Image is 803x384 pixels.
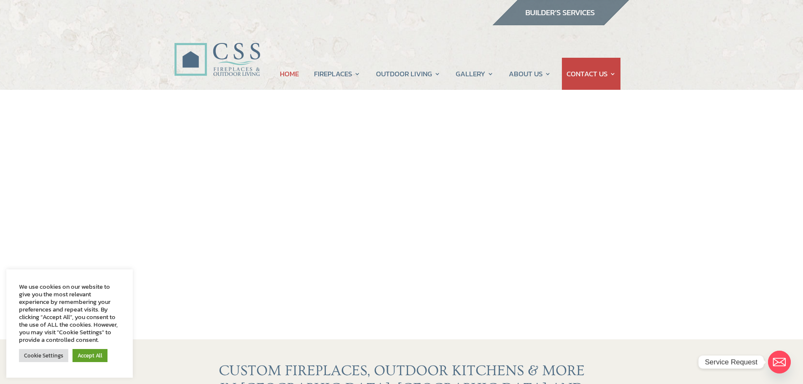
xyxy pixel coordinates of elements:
a: Email [768,351,791,373]
a: Cookie Settings [19,349,68,362]
a: FIREPLACES [314,58,360,90]
a: builder services construction supply [492,17,629,28]
img: CSS Fireplaces & Outdoor Living (Formerly Construction Solutions & Supply)- Jacksonville Ormond B... [174,19,260,81]
a: GALLERY [456,58,494,90]
a: OUTDOOR LIVING [376,58,440,90]
a: HOME [280,58,299,90]
a: ABOUT US [509,58,551,90]
a: Accept All [73,349,107,362]
a: CONTACT US [567,58,616,90]
div: We use cookies on our website to give you the most relevant experience by remembering your prefer... [19,283,120,344]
